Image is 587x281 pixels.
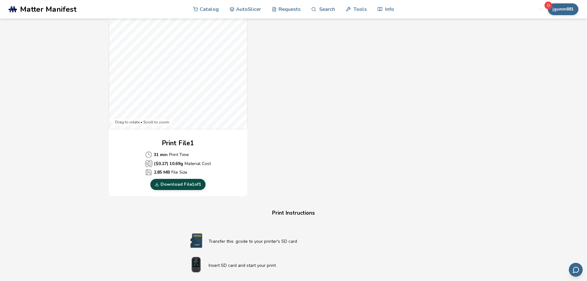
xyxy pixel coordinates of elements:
h2: Print File 1 [162,138,194,148]
span: Average Cost [145,151,152,158]
b: ($ 0.27 ) 10.69 g [154,160,183,167]
b: 2.85 MB [154,169,170,176]
button: Send feedback via email [569,263,583,277]
p: Print Time [145,151,211,158]
p: Insert SD card and start your print [209,262,403,269]
span: Average Cost [145,169,152,176]
b: 31 min [154,151,168,158]
span: Average Cost [145,160,153,167]
button: jgumm881 [548,3,578,15]
img: SD card [184,233,209,248]
h4: Print Instructions [177,209,411,218]
span: Matter Manifest [20,5,76,14]
p: Material Cost [145,160,211,167]
div: Drag to rotate • Scroll to zoom [112,119,172,126]
p: Transfer this .gcode to your printer's SD card [209,238,403,245]
a: Download File1of1 [150,179,206,190]
img: Start print [184,257,209,272]
p: File Size [145,169,211,176]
